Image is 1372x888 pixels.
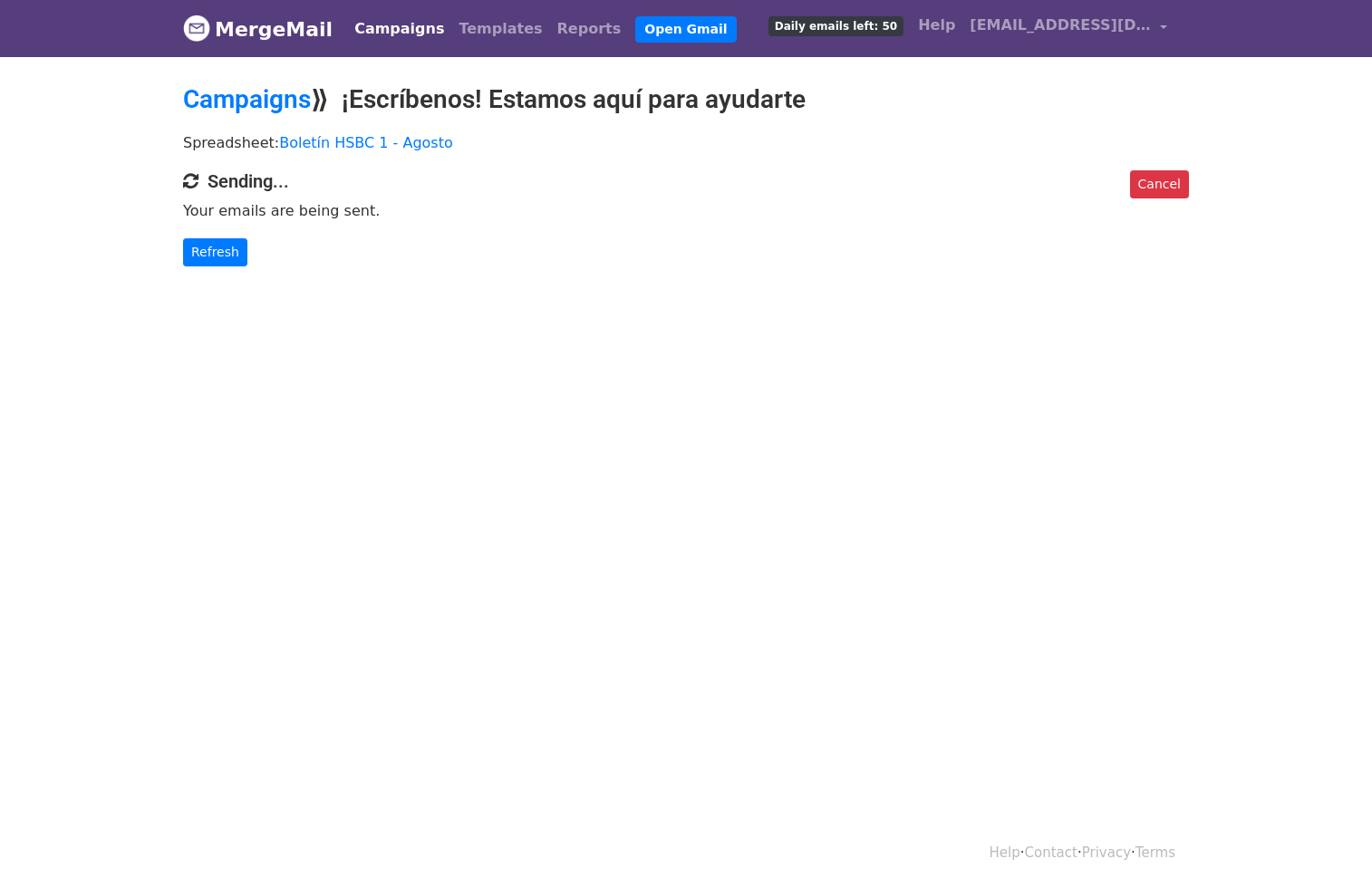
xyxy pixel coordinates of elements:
a: Templates [451,11,549,47]
a: Campaigns [183,84,311,114]
a: Boletín HSBC 1 - Agosto [279,134,453,151]
a: Cancel [1130,170,1189,198]
a: Refresh [183,238,247,266]
p: Spreadsheet: [183,133,1189,152]
a: Daily emails left: 50 [761,7,911,43]
h2: ⟫ ¡Escríbenos! Estamos aquí para ayudarte [183,84,1189,115]
p: Your emails are being sent. [183,201,1189,220]
a: Open Gmail [635,16,736,43]
a: Campaigns [347,11,451,47]
a: MergeMail [183,10,333,48]
a: Help [990,845,1020,861]
a: Reports [550,11,629,47]
a: Terms [1135,845,1175,861]
span: [EMAIL_ADDRESS][DOMAIN_NAME] [970,14,1151,36]
img: MergeMail logo [183,14,210,42]
a: Privacy [1082,845,1131,861]
span: Daily emails left: 50 [768,16,903,36]
a: Help [911,7,962,43]
a: Contact [1025,845,1077,861]
a: [EMAIL_ADDRESS][DOMAIN_NAME] [962,7,1174,50]
h4: Sending... [183,170,1189,192]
